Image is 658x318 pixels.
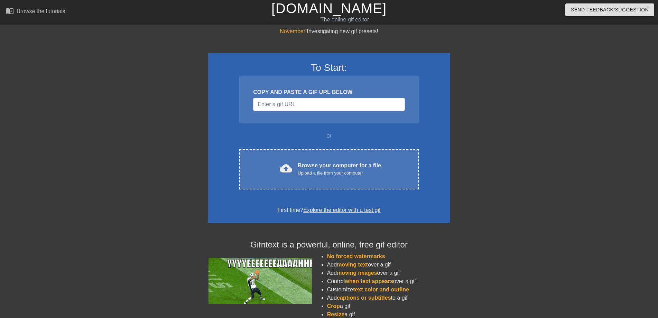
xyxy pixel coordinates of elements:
[327,277,450,286] li: Control over a gif
[208,258,312,304] img: football_small.gif
[298,161,381,177] div: Browse your computer for a file
[208,27,450,36] div: Investigating new gif presets!
[6,7,67,17] a: Browse the tutorials!
[217,62,441,74] h3: To Start:
[345,278,393,284] span: when text appears
[280,162,292,175] span: cloud_upload
[303,207,380,213] a: Explore the editor with a test gif
[327,302,450,310] li: a gif
[353,287,409,292] span: text color and outline
[271,1,387,16] a: [DOMAIN_NAME]
[327,269,450,277] li: Add over a gif
[217,206,441,214] div: First time?
[565,3,654,16] button: Send Feedback/Suggestion
[337,295,391,301] span: captions or subtitles
[327,253,385,259] span: No forced watermarks
[337,262,368,268] span: moving text
[226,132,432,140] div: or
[571,6,649,14] span: Send Feedback/Suggestion
[327,286,450,294] li: Customize
[327,261,450,269] li: Add over a gif
[17,8,67,14] div: Browse the tutorials!
[253,98,405,111] input: Username
[298,170,381,177] div: Upload a file from your computer
[327,311,345,317] span: Resize
[327,294,450,302] li: Add to a gif
[208,240,450,250] h4: Gifntext is a powerful, online, free gif editor
[223,16,466,24] div: The online gif editor
[337,270,377,276] span: moving images
[327,303,340,309] span: Crop
[6,7,14,15] span: menu_book
[280,28,307,34] span: November:
[253,88,405,96] div: COPY AND PASTE A GIF URL BELOW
